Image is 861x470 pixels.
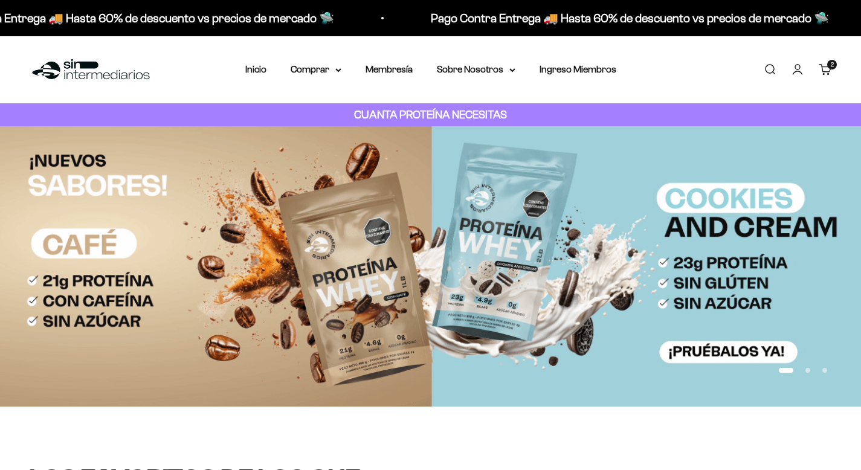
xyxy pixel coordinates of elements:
[428,8,827,28] p: Pago Contra Entrega 🚚 Hasta 60% de descuento vs precios de mercado 🛸
[437,62,515,77] summary: Sobre Nosotros
[831,62,834,68] span: 2
[245,64,266,74] a: Inicio
[291,62,341,77] summary: Comprar
[366,64,413,74] a: Membresía
[354,108,507,121] strong: CUANTA PROTEÍNA NECESITAS
[540,64,616,74] a: Ingreso Miembros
